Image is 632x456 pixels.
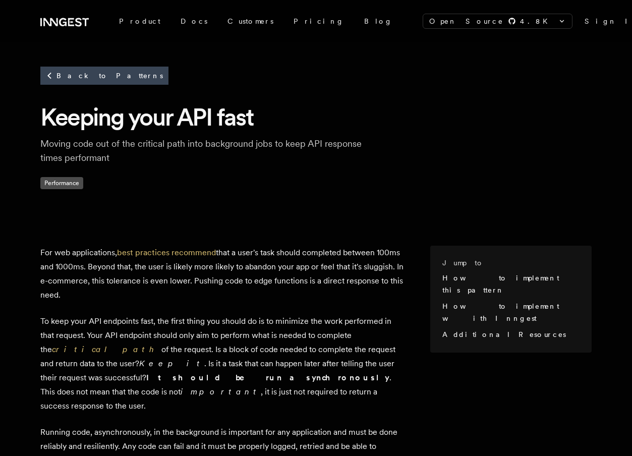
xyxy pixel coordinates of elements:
[139,359,204,368] em: Keep it
[109,12,170,30] div: Product
[170,12,217,30] a: Docs
[354,12,403,30] a: Blog
[40,314,406,413] p: To keep your API endpoints fast, the first thing you should do is to minimize the work performed ...
[520,16,554,26] span: 4.8 K
[40,137,363,165] p: Moving code out of the critical path into background jobs to keep API response times performant
[283,12,354,30] a: Pricing
[217,12,283,30] a: Customers
[52,345,161,354] a: critical path
[117,248,216,257] a: best practices recommend
[40,246,406,302] p: For web applications, that a user's task should completed between 100ms and 1000ms. Beyond that, ...
[40,101,592,133] h1: Keeping your API fast
[442,330,566,338] a: Additional Resources
[40,177,83,189] span: Performance
[146,373,389,382] strong: It should be run asynchronously
[181,387,261,396] em: important
[442,302,559,322] a: How to implement with Inngest
[442,258,576,268] h3: Jump to
[442,274,559,294] a: How to implement this pattern
[429,16,504,26] span: Open Source
[40,67,168,85] a: Back to Patterns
